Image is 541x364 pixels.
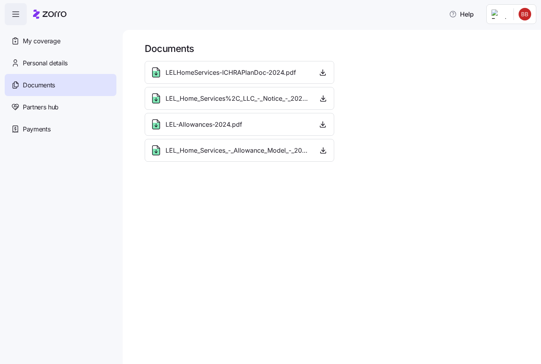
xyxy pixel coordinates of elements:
[5,74,116,96] a: Documents
[5,96,116,118] a: Partners hub
[519,8,531,20] img: f5ebfcef32fa0adbb4940a66d692dbe2
[23,58,68,68] span: Personal details
[166,94,311,103] span: LEL_Home_Services%2C_LLC_-_Notice_-_2025.pdf
[23,36,60,46] span: My coverage
[491,9,507,19] img: Employer logo
[166,146,311,155] span: LEL_Home_Services_-_Allowance_Model_-_2025.pdf
[5,52,116,74] a: Personal details
[5,30,116,52] a: My coverage
[449,9,474,19] span: Help
[23,80,55,90] span: Documents
[145,42,530,55] h1: Documents
[443,6,480,22] button: Help
[23,102,59,112] span: Partners hub
[23,124,50,134] span: Payments
[5,118,116,140] a: Payments
[166,120,242,129] span: LEL-Allowances-2024.pdf
[166,68,296,78] span: LELHomeServices-ICHRAPlanDoc-2024.pdf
